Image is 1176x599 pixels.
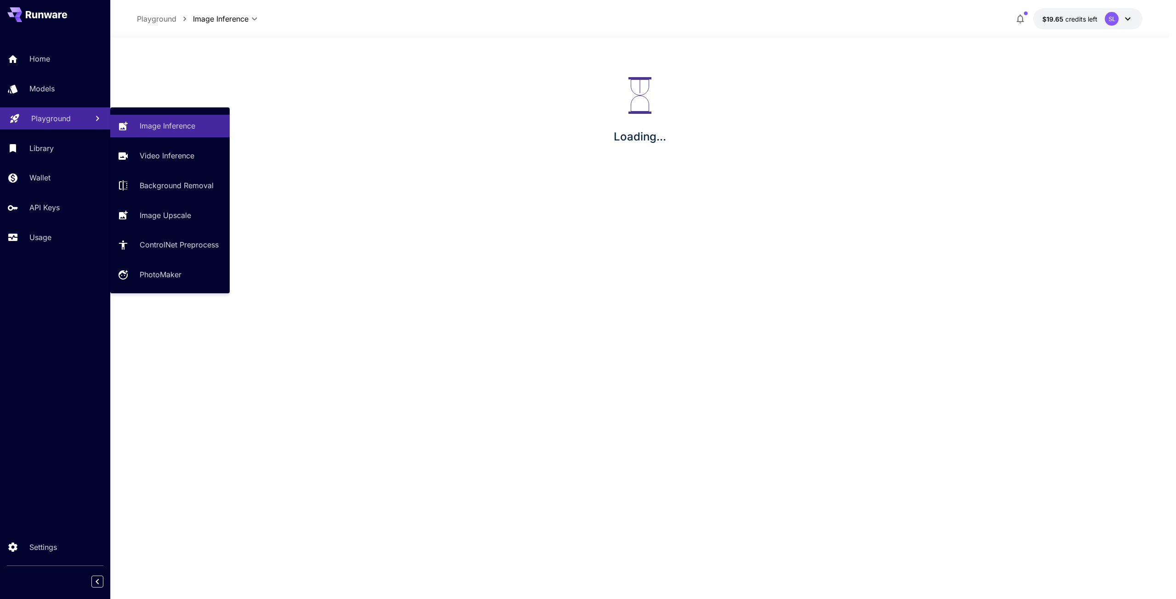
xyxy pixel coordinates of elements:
span: $19.65 [1042,15,1065,23]
button: Collapse sidebar [91,576,103,588]
p: API Keys [29,202,60,213]
p: Settings [29,542,57,553]
span: Image Inference [193,13,249,24]
div: SL [1105,12,1119,26]
p: Image Upscale [140,210,191,221]
p: PhotoMaker [140,269,181,280]
a: PhotoMaker [110,263,230,286]
div: Collapse sidebar [98,573,110,590]
a: Image Inference [110,115,230,137]
p: Models [29,83,55,94]
a: Video Inference [110,145,230,167]
p: Wallet [29,172,51,183]
button: $19.65466 [1033,8,1142,29]
p: Playground [137,13,176,24]
p: Home [29,53,50,64]
nav: breadcrumb [137,13,193,24]
a: Background Removal [110,174,230,197]
span: credits left [1065,15,1097,23]
p: Image Inference [140,120,195,131]
a: ControlNet Preprocess [110,234,230,256]
a: Image Upscale [110,204,230,226]
p: Loading... [614,129,666,145]
div: $19.65466 [1042,14,1097,24]
p: Library [29,143,54,154]
p: ControlNet Preprocess [140,239,219,250]
p: Playground [31,113,71,124]
p: Video Inference [140,150,194,161]
p: Background Removal [140,180,214,191]
p: Usage [29,232,51,243]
